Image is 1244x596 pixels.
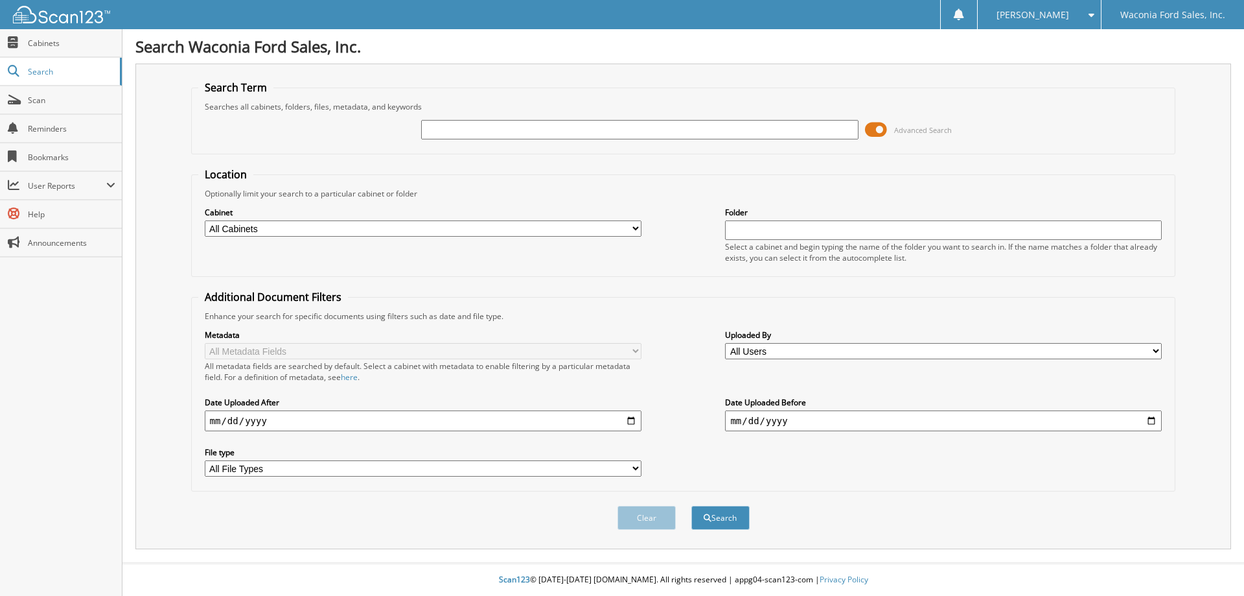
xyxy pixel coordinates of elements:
button: Clear [617,506,676,530]
span: Announcements [28,237,115,248]
span: Reminders [28,123,115,134]
input: start [205,411,641,431]
label: Uploaded By [725,329,1162,340]
a: here [341,372,358,383]
span: Scan [28,95,115,106]
legend: Additional Document Filters [198,290,348,304]
span: Cabinets [28,38,115,49]
span: [PERSON_NAME] [996,11,1069,19]
span: Bookmarks [28,152,115,163]
div: Searches all cabinets, folders, files, metadata, and keywords [198,101,1169,112]
label: Folder [725,207,1162,218]
div: Enhance your search for specific documents using filters such as date and file type. [198,311,1169,322]
div: All metadata fields are searched by default. Select a cabinet with metadata to enable filtering b... [205,361,641,383]
legend: Location [198,167,253,182]
legend: Search Term [198,80,273,95]
div: Select a cabinet and begin typing the name of the folder you want to search in. If the name match... [725,241,1162,263]
span: User Reports [28,180,106,191]
span: Search [28,66,113,77]
span: Waconia Ford Sales, Inc. [1120,11,1225,19]
label: Date Uploaded After [205,397,641,408]
label: Cabinet [205,207,641,218]
h1: Search Waconia Ford Sales, Inc. [135,36,1231,57]
label: Date Uploaded Before [725,397,1162,408]
label: File type [205,447,641,458]
button: Search [691,506,750,530]
label: Metadata [205,329,641,340]
span: Scan123 [499,574,530,585]
img: scan123-logo-white.svg [13,6,110,23]
input: end [725,411,1162,431]
a: Privacy Policy [820,574,868,585]
div: Optionally limit your search to a particular cabinet or folder [198,188,1169,199]
span: Advanced Search [894,125,952,135]
div: © [DATE]-[DATE] [DOMAIN_NAME]. All rights reserved | appg04-scan123-com | [122,564,1244,596]
span: Help [28,209,115,220]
